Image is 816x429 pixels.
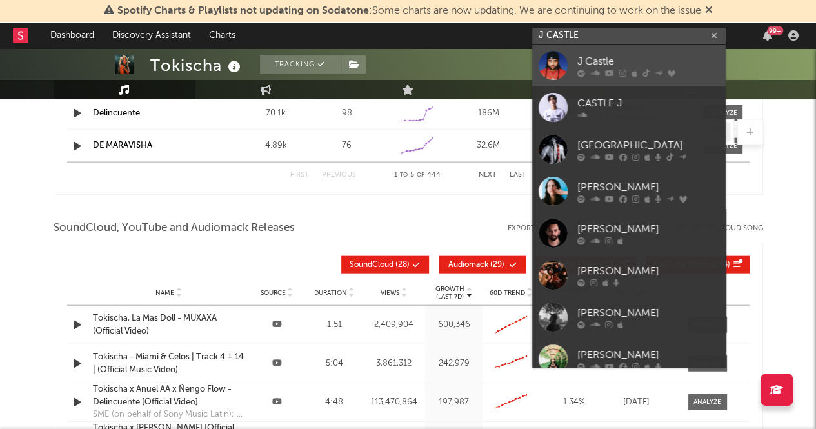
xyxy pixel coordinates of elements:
[366,357,422,370] div: 3,861,312
[577,179,719,195] div: [PERSON_NAME]
[93,383,245,408] a: Tokischa x Anuel AA x Ñengo Flow - Delincuente [Official Video]
[313,289,346,297] span: Duration
[350,261,393,269] span: SoundCloud
[260,55,341,74] button: Tracking
[532,296,726,338] a: [PERSON_NAME]
[577,95,719,111] div: CASTLE J
[93,109,140,117] a: Delincuente
[532,254,726,296] a: [PERSON_NAME]
[532,338,726,380] a: [PERSON_NAME]
[435,293,464,301] p: (Last 7d)
[611,396,662,409] div: [DATE]
[93,312,245,337] a: Tokischa, La Mas Doll - MUXAXA (Official Video)
[543,396,604,409] div: 1.34 %
[244,139,308,152] div: 4.89k
[767,26,783,35] div: 99 +
[428,396,479,409] div: 197,987
[309,357,360,370] div: 5:04
[93,141,152,150] a: DE MARAVISHA
[309,319,360,332] div: 1:51
[763,30,772,41] button: 99+
[448,261,488,269] span: Audiomack
[315,139,379,152] div: 76
[577,221,719,237] div: [PERSON_NAME]
[532,212,726,254] a: [PERSON_NAME]
[532,128,726,170] a: [GEOGRAPHIC_DATA]
[41,23,103,48] a: Dashboard
[117,6,369,16] span: Spotify Charts & Playlists not updating on Sodatone
[93,408,245,421] div: SME (on behalf of Sony Music Latin); Republic Network Publishing, ASCAP, EMPIRE Publishing, Latin...
[456,107,521,120] div: 186M
[309,396,360,409] div: 4:48
[417,172,424,178] span: of
[315,107,379,120] div: 98
[200,23,244,48] a: Charts
[490,289,525,297] span: 60D Trend
[341,256,429,274] button: SoundCloud(28)
[508,224,561,232] button: Export CSV
[532,45,726,86] a: J Castle
[382,168,453,183] div: 1 5 444
[103,23,200,48] a: Discovery Assistant
[428,319,479,332] div: 600,346
[435,285,464,293] p: Growth
[456,139,521,152] div: 32.6M
[366,396,422,409] div: 113,470,864
[532,86,726,128] a: CASTLE J
[54,221,295,236] span: SoundCloud, YouTube and Audiomack Releases
[527,107,592,120] div: 12.4M
[428,357,479,370] div: 242,979
[577,347,719,363] div: [PERSON_NAME]
[577,137,719,153] div: [GEOGRAPHIC_DATA]
[93,351,245,376] a: Tokischa - Miami & Celos | Track 4 + 14 | (Official Music Video)
[447,261,506,269] span: ( 29 )
[322,172,356,179] button: Previous
[366,319,422,332] div: 2,409,904
[439,256,526,274] button: Audiomack(29)
[577,305,719,321] div: [PERSON_NAME]
[479,172,497,179] button: Next
[261,289,286,297] span: Source
[577,54,719,69] div: J Castle
[705,6,713,16] span: Dismiss
[532,170,726,212] a: [PERSON_NAME]
[290,172,309,179] button: First
[577,263,719,279] div: [PERSON_NAME]
[510,172,526,179] button: Last
[117,6,701,16] span: : Some charts are now updating. We are continuing to work on the issue
[150,55,244,76] div: Tokischa
[532,28,726,44] input: Search for artists
[400,172,408,178] span: to
[381,289,399,297] span: Views
[155,289,174,297] span: Name
[527,139,592,152] div: 1.18M
[244,107,308,120] div: 70.1k
[350,261,410,269] span: ( 28 )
